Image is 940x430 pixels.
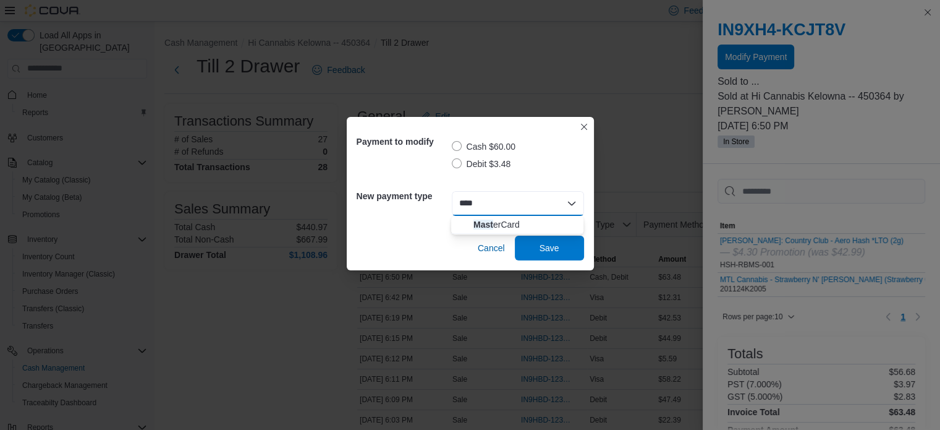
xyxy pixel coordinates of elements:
[451,216,583,234] button: MasterCard
[459,196,480,211] input: Accessible screen reader label
[540,242,559,254] span: Save
[452,157,511,171] label: Debit $3.48
[478,242,505,254] span: Cancel
[357,129,449,154] h5: Payment to modify
[567,199,577,209] button: Close list of options
[515,236,584,260] button: Save
[357,184,449,209] h5: New payment type
[452,139,515,154] label: Cash $60.00
[577,119,591,134] button: Closes this modal window
[451,216,583,234] div: Choose from the following options
[473,236,510,260] button: Cancel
